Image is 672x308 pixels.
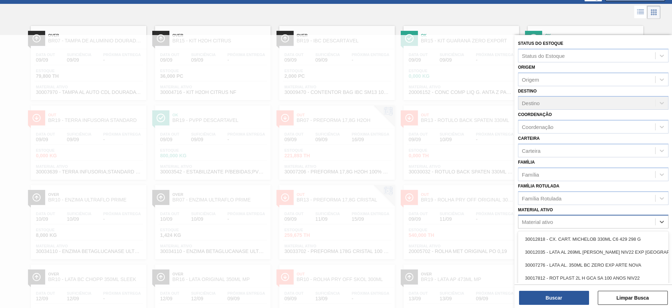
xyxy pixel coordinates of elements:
[26,21,150,100] a: ÍconeOverBR07 - TAMPA DE ALUMÍNIO DOURADA CANPACK CDLData out09/09Suficiência09/09Próxima Entrega...
[647,6,660,19] div: Visão em Cards
[523,21,647,100] a: ÍconeOkBR23 - ROTULO PLASTICO 1 5L AGUA AMA NIV23Data out09/09Suficiência09/09Próxima Entrega-Est...
[281,34,289,43] img: Ícone
[522,53,565,59] div: Status do Estoque
[150,21,274,100] a: ÍconeOverBR15 - KIT H2OH CITRUSData out09/09Suficiência09/09Próxima Entrega-Estoque36,000 PCMater...
[518,272,668,285] div: 30017812 - ROT PLAST 2L H GCA SA 100 ANOS NIV22
[518,207,553,212] label: Material ativo
[522,195,561,201] div: Família Rotulada
[518,160,535,165] label: Família
[529,34,538,43] img: Ícone
[518,65,535,70] label: Origem
[518,233,668,246] div: 30012818 - CX. CART. MICHELOB 330ML C6 429 298 G
[518,136,540,141] label: Carteira
[518,112,552,117] label: Coordenação
[173,33,267,37] span: Over
[634,6,647,19] div: Visão em Lista
[518,259,668,272] div: 30007276 - LATA AL. 350ML BC ZERO EXP ARTE NOVA
[297,33,391,37] span: Over
[522,76,539,82] div: Origem
[398,21,523,100] a: ÍconeOkBR15 - KIT GUARANÁ ZERO EXPORTData out09/09Suficiência09/09Próxima Entrega-Estoque0,000 KG...
[274,21,398,100] a: ÍconeOverBR19 - IBC DESCARTÁVELData out09/09Suficiência09/09Próxima Entrega-Estoque2,000 PCMateri...
[156,34,165,43] img: Ícone
[545,33,640,37] span: Ok
[522,171,539,177] div: Família
[522,219,553,225] div: Material ativo
[522,124,553,130] div: Coordenação
[518,89,537,94] label: Destino
[522,148,540,153] div: Carteira
[518,246,668,259] div: 30012035 - LATA AL 269ML [PERSON_NAME] NIV22 EXP [GEOGRAPHIC_DATA]
[421,33,516,37] span: Ok
[518,41,563,46] label: Status do Estoque
[32,34,41,43] img: Ícone
[518,184,559,189] label: Família Rotulada
[48,33,143,37] span: Over
[405,34,414,43] img: Ícone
